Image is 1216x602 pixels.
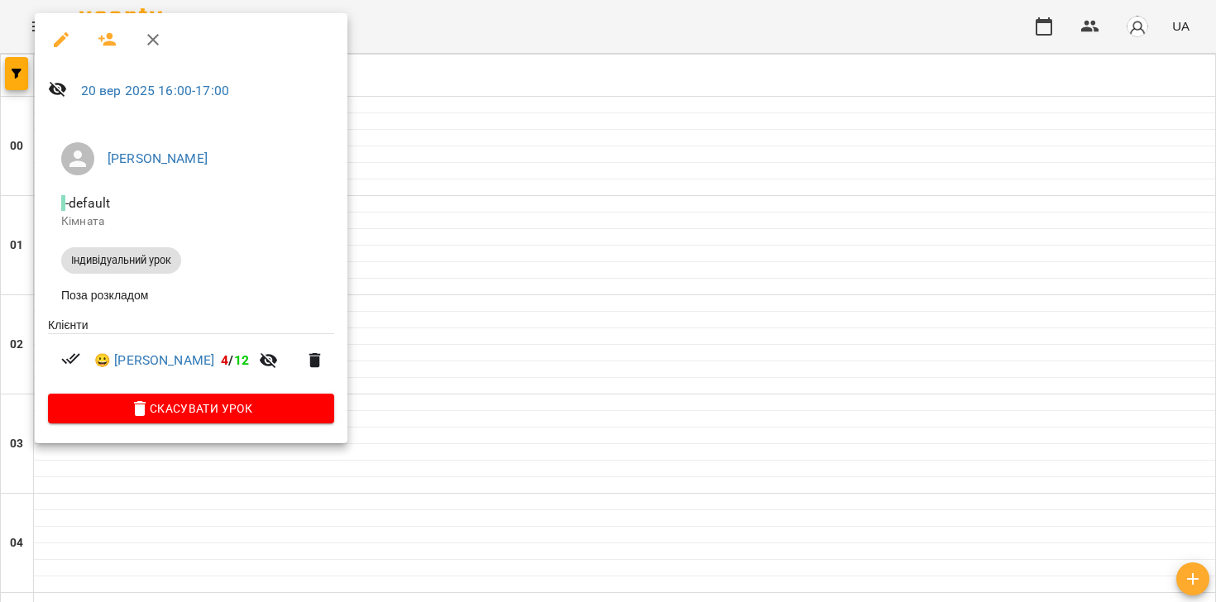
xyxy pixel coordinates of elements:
[48,317,334,394] ul: Клієнти
[48,394,334,423] button: Скасувати Урок
[61,195,113,211] span: - default
[221,352,249,368] b: /
[81,83,229,98] a: 20 вер 2025 16:00-17:00
[221,352,228,368] span: 4
[61,399,321,418] span: Скасувати Урок
[234,352,249,368] span: 12
[61,349,81,369] svg: Візит сплачено
[94,351,214,370] a: 😀 [PERSON_NAME]
[61,213,321,230] p: Кімната
[48,280,334,310] li: Поза розкладом
[61,253,181,268] span: Індивідуальний урок
[108,150,208,166] a: [PERSON_NAME]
